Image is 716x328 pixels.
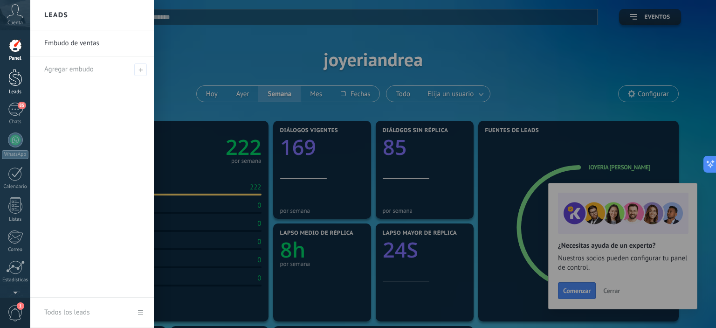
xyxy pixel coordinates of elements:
[2,89,29,95] div: Leads
[2,56,29,62] div: Panel
[44,0,68,30] h2: Leads
[44,65,94,74] span: Agregar embudo
[2,150,28,159] div: WhatsApp
[2,184,29,190] div: Calendario
[2,119,29,125] div: Chats
[30,298,154,328] a: Todos los leads
[18,102,26,109] span: 85
[44,30,145,56] a: Embudo de ventas
[7,20,23,26] span: Cuenta
[2,247,29,253] div: Correo
[2,216,29,223] div: Listas
[134,63,147,76] span: Agregar embudo
[2,277,29,283] div: Estadísticas
[17,302,24,310] span: 1
[44,300,89,326] div: Todos los leads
